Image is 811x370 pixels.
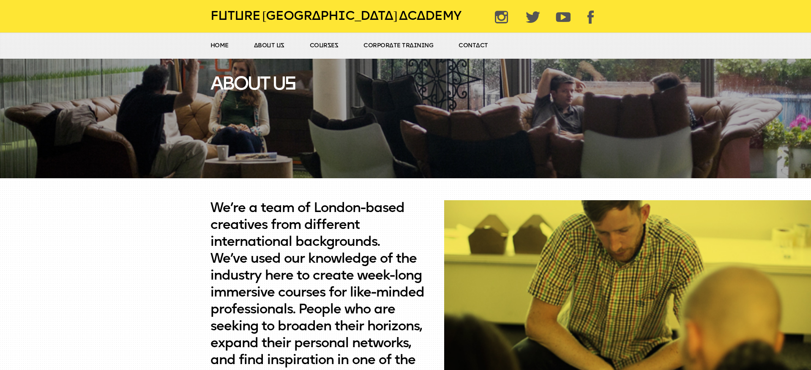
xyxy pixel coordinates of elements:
span: Contact [459,43,488,49]
a: Home [210,33,237,59]
a: Courses [301,33,347,59]
div: [GEOGRAPHIC_DATA] [262,10,397,24]
span: Courses [310,43,339,49]
div: Future [210,10,260,24]
span: Corporate Training [363,43,433,49]
a: About us [246,33,293,59]
a: Contact [450,33,497,59]
span: About us [210,72,295,96]
div: Academy [399,10,461,24]
span: About us [254,43,284,49]
span: Home [210,43,229,49]
a: Corporate Training [355,33,442,59]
